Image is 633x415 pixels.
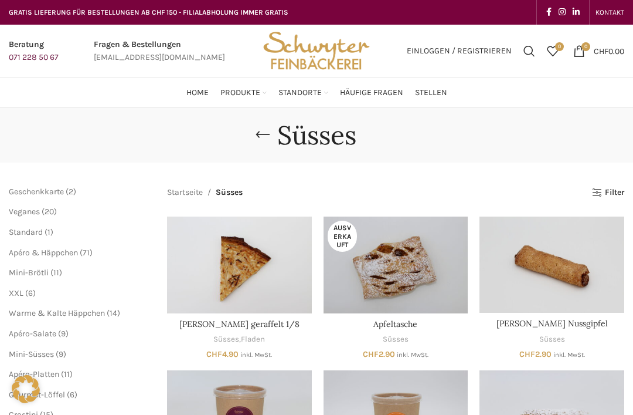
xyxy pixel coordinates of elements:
bdi: 2.90 [363,349,395,359]
span: 9 [61,329,66,339]
a: Appenzeller Nussgipfel [479,217,624,313]
span: KONTAKT [595,8,624,16]
small: inkl. MwSt. [240,351,272,359]
span: 20 [45,207,54,217]
span: 2 [69,187,73,197]
a: Mini-Brötli [9,268,49,278]
a: Filter [592,188,624,198]
span: 0 [555,42,564,51]
small: inkl. MwSt. [553,351,585,359]
a: Warme & Kalte Häppchen [9,308,105,318]
a: Geschenkkarte [9,187,64,197]
a: Apfel-Fladen geraffelt 1/8 [167,217,312,313]
div: Main navigation [3,81,630,104]
a: Häufige Fragen [340,81,403,104]
span: Einloggen / Registrieren [407,47,512,55]
a: [PERSON_NAME] geraffelt 1/8 [179,319,300,329]
a: Standard [9,227,43,237]
span: 11 [64,369,70,379]
span: CHF [594,46,608,56]
a: Apéro-Salate [9,329,56,339]
span: Ausverkauft [328,221,357,252]
img: Bäckerei Schwyter [259,25,374,77]
span: Häufige Fragen [340,87,403,99]
a: Site logo [259,45,374,55]
a: Home [186,81,209,104]
a: Stellen [415,81,447,104]
a: Mini-Süsses [9,349,54,359]
span: Stellen [415,87,447,99]
span: CHF [363,349,379,359]
span: 6 [28,288,33,298]
span: CHF [206,349,222,359]
a: Standorte [278,81,328,104]
bdi: 4.90 [206,349,239,359]
a: 0 [541,39,564,63]
span: 71 [83,248,90,258]
a: Süsses [539,334,565,345]
a: Süsses [213,334,239,345]
a: Produkte [220,81,267,104]
a: Veganes [9,207,40,217]
span: Produkte [220,87,260,99]
span: GRATIS LIEFERUNG FÜR BESTELLUNGEN AB CHF 150 - FILIALABHOLUNG IMMER GRATIS [9,8,288,16]
span: CHF [519,349,535,359]
span: Home [186,87,209,99]
div: Secondary navigation [590,1,630,24]
div: , [167,334,312,345]
a: Linkedin social link [569,4,583,21]
span: Standorte [278,87,322,99]
span: 9 [59,349,63,359]
bdi: 0.00 [594,46,624,56]
a: Infobox link [94,38,225,65]
a: Fladen [241,334,265,345]
a: KONTAKT [595,1,624,24]
a: Infobox link [9,38,59,65]
span: Süsses [216,186,243,199]
a: Facebook social link [543,4,555,21]
a: 0 CHF0.00 [567,39,630,63]
small: inkl. MwSt. [397,351,428,359]
a: Suchen [518,39,541,63]
a: Apfeltasche [324,217,468,313]
a: Apfeltasche [373,319,417,329]
a: Instagram social link [555,4,569,21]
span: 14 [110,308,117,318]
div: Meine Wunschliste [541,39,564,63]
h1: Süsses [277,120,356,151]
span: 6 [70,390,74,400]
span: 0 [581,42,590,51]
span: 1 [47,227,50,237]
a: Apéro & Häppchen [9,248,78,258]
bdi: 2.90 [519,349,552,359]
nav: Breadcrumb [167,186,243,199]
a: Startseite [167,186,203,199]
span: 11 [53,268,59,278]
a: [PERSON_NAME] Nussgipfel [496,318,608,329]
a: XXL [9,288,23,298]
a: Süsses [383,334,409,345]
a: Go back [248,123,277,147]
a: Einloggen / Registrieren [401,39,518,63]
